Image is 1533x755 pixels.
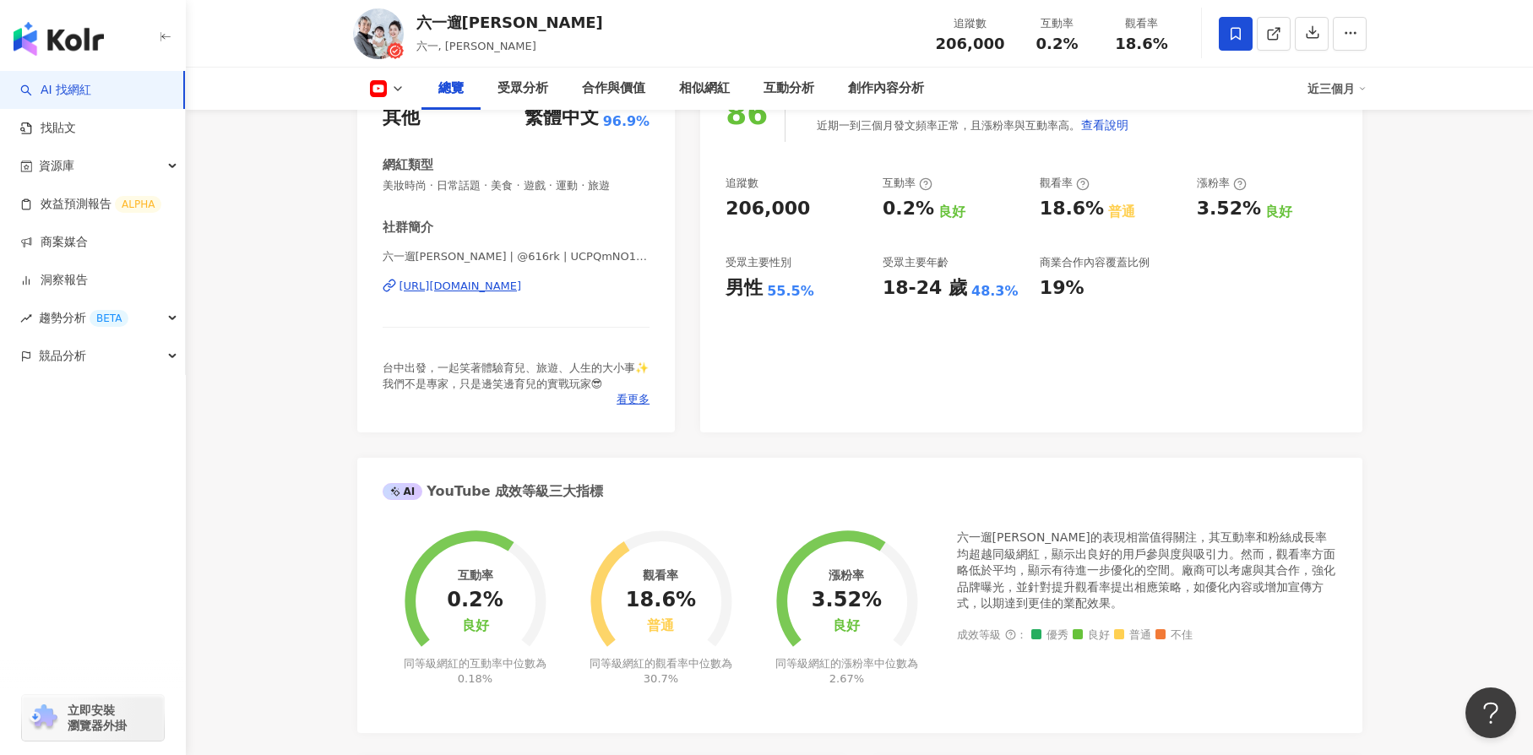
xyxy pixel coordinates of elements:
[383,178,650,193] span: 美妝時尚 · 日常話題 · 美食 · 遊戲 · 運動 · 旅遊
[726,96,768,131] div: 86
[726,275,763,301] div: 男性
[1080,108,1129,142] button: 查看說明
[383,482,604,501] div: YouTube 成效等級三大指標
[1197,196,1261,222] div: 3.52%
[39,299,128,337] span: 趨勢分析
[20,312,32,324] span: rise
[1040,196,1104,222] div: 18.6%
[416,12,603,33] div: 六一遛[PERSON_NAME]
[27,704,60,731] img: chrome extension
[587,656,735,687] div: 同等級網紅的觀看率中位數為
[767,282,814,301] div: 55.5%
[383,361,649,389] span: 台中出發，一起笑著體驗育兒、旅遊、人生的大小事✨ 我們不是專家，只是邊笑邊育兒的實戰玩家😎
[383,279,650,294] a: [URL][DOMAIN_NAME]
[90,310,128,327] div: BETA
[829,568,864,582] div: 漲粉率
[416,40,536,52] span: 六一, [PERSON_NAME]
[1197,176,1247,191] div: 漲粉率
[39,337,86,375] span: 競品分析
[1036,35,1079,52] span: 0.2%
[447,589,503,612] div: 0.2%
[883,196,934,222] div: 0.2%
[936,35,1005,52] span: 206,000
[401,656,549,687] div: 同等級網紅的互動率中位數為
[936,15,1005,32] div: 追蹤數
[764,79,814,99] div: 互動分析
[582,79,645,99] div: 合作與價值
[458,672,492,685] span: 0.18%
[1040,255,1150,270] div: 商業合作內容覆蓋比例
[883,176,932,191] div: 互動率
[643,568,678,582] div: 觀看率
[833,618,860,634] div: 良好
[1040,176,1090,191] div: 觀看率
[829,672,864,685] span: 2.67%
[1115,35,1167,52] span: 18.6%
[603,112,650,131] span: 96.9%
[726,196,810,222] div: 206,000
[20,234,88,251] a: 商案媒合
[1108,203,1135,221] div: 普通
[14,22,104,56] img: logo
[1073,629,1110,642] span: 良好
[383,249,650,264] span: 六一遛[PERSON_NAME] | @616rk | UCPQmNO12JiJ7AjoQBZGzDBw
[957,629,1337,642] div: 成效等級 ：
[817,108,1129,142] div: 近期一到三個月發文頻率正常，且漲粉率與互動率高。
[647,618,674,634] div: 普通
[458,568,493,582] div: 互動率
[20,196,161,213] a: 效益預測報告ALPHA
[726,176,758,191] div: 追蹤數
[1040,275,1085,301] div: 19%
[679,79,730,99] div: 相似網紅
[626,589,696,612] div: 18.6%
[883,275,967,301] div: 18-24 歲
[68,703,127,733] span: 立即安裝 瀏覽器外掛
[1465,687,1516,738] iframe: Help Scout Beacon - Open
[773,656,921,687] div: 同等級網紅的漲粉率中位數為
[20,272,88,289] a: 洞察報告
[812,589,882,612] div: 3.52%
[1155,629,1193,642] span: 不佳
[848,79,924,99] div: 創作內容分析
[1114,629,1151,642] span: 普通
[438,79,464,99] div: 總覽
[22,695,164,741] a: chrome extension立即安裝 瀏覽器外掛
[39,147,74,185] span: 資源庫
[462,618,489,634] div: 良好
[383,105,420,131] div: 其他
[383,483,423,500] div: AI
[957,530,1337,612] div: 六一遛[PERSON_NAME]的表現相當值得關注，其互動率和粉絲成長率均超越同級網紅，顯示出良好的用戶參與度與吸引力。然而，觀看率方面略低於平均，顯示有待進一步優化的空間。廠商可以考慮與其合作...
[383,219,433,236] div: 社群簡介
[20,120,76,137] a: 找貼文
[1081,118,1128,132] span: 查看說明
[1031,629,1068,642] span: 優秀
[400,279,522,294] div: [URL][DOMAIN_NAME]
[938,203,965,221] div: 良好
[1307,75,1367,102] div: 近三個月
[971,282,1019,301] div: 48.3%
[1110,15,1174,32] div: 觀看率
[617,392,650,407] span: 看更多
[525,105,599,131] div: 繁體中文
[726,255,791,270] div: 受眾主要性別
[1025,15,1090,32] div: 互動率
[353,8,404,59] img: KOL Avatar
[644,672,678,685] span: 30.7%
[383,156,433,174] div: 網紅類型
[20,82,91,99] a: searchAI 找網紅
[1265,203,1292,221] div: 良好
[497,79,548,99] div: 受眾分析
[883,255,949,270] div: 受眾主要年齡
